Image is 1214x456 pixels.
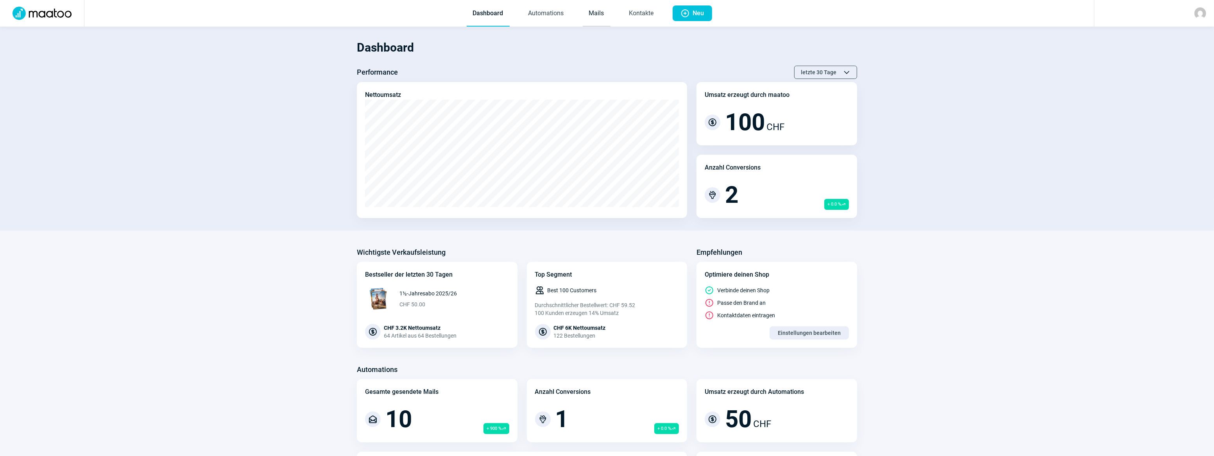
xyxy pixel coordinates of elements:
[583,1,611,27] a: Mails
[365,90,401,100] div: Nettoumsatz
[8,7,76,20] img: Logo
[717,311,775,319] span: Kontaktdaten eintragen
[705,90,790,100] div: Umsatz erzeugt durch maatoo
[801,66,836,79] span: letzte 30 Tage
[483,423,509,434] span: + 900 %
[824,199,849,210] span: + 0.0 %
[554,332,606,340] div: 122 Bestellungen
[705,387,804,397] div: Umsatz erzeugt durch Automations
[705,270,849,279] div: Optimiere deinen Shop
[725,111,765,134] span: 100
[705,163,761,172] div: Anzahl Conversions
[467,1,510,27] a: Dashboard
[535,301,679,317] div: Durchschnittlicher Bestellwert: CHF 59.52 100 Kunden erzeugen 14% Umsatz
[654,423,679,434] span: + 0.0 %
[399,290,457,297] span: 1½-Jahresabo 2025/26
[555,408,569,431] span: 1
[535,270,679,279] div: Top Segment
[522,1,570,27] a: Automations
[365,387,439,397] div: Gesamte gesendete Mails
[725,183,738,207] span: 2
[554,324,606,332] div: CHF 6K Nettoumsatz
[1194,7,1206,19] img: avatar
[770,326,849,340] button: Einstellungen bearbeiten
[717,299,766,307] span: Passe den Brand an
[535,387,591,397] div: Anzahl Conversions
[365,286,392,312] img: 68x68
[623,1,660,27] a: Kontakte
[357,246,446,259] h3: Wichtigste Verkaufsleistung
[384,332,457,340] div: 64 Artikel aus 64 Bestellungen
[725,408,752,431] span: 50
[357,34,857,61] h1: Dashboard
[399,300,457,308] span: CHF 50.00
[357,363,398,376] h3: Automations
[365,270,509,279] div: Bestseller der letzten 30 Tagen
[673,5,712,21] button: Neu
[766,120,784,134] span: CHF
[384,324,457,332] div: CHF 3.2K Nettoumsatz
[385,408,412,431] span: 10
[548,286,597,294] span: Best 100 Customers
[693,5,704,21] span: Neu
[697,246,742,259] h3: Empfehlungen
[357,66,398,79] h3: Performance
[778,327,841,339] span: Einstellungen bearbeiten
[753,417,771,431] span: CHF
[717,286,770,294] span: Verbinde deinen Shop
